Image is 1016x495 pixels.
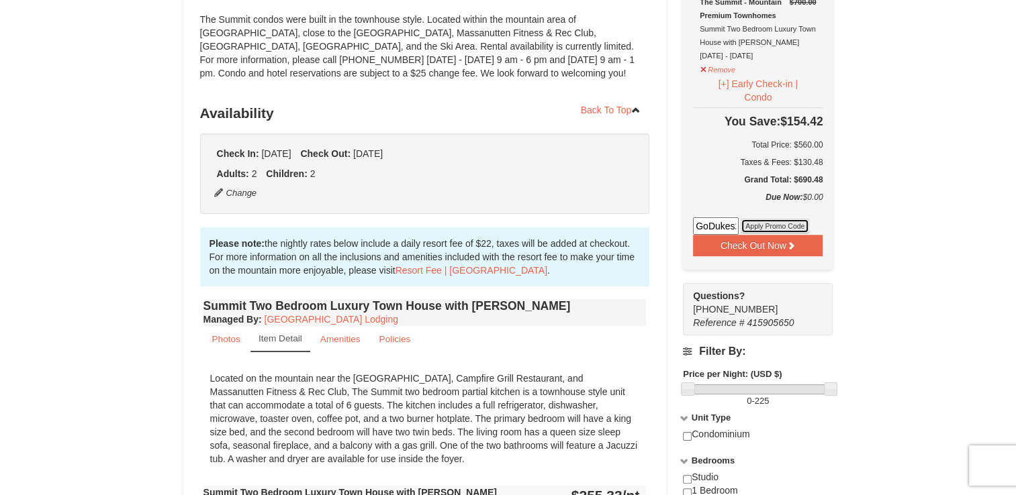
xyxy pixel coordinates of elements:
[693,190,823,217] div: $0.00
[693,290,745,301] strong: Questions?
[747,317,794,328] span: 415905650
[252,168,257,179] span: 2
[353,148,383,159] span: [DATE]
[370,326,419,352] a: Policies
[700,76,816,105] button: [+] Early Check-in | Condo
[683,428,833,455] div: Condominium
[693,115,823,128] h4: $154.42
[693,289,809,315] span: [PHONE_NUMBER]
[683,369,782,379] strong: Price per Night: (USD $)
[203,326,249,352] a: Photos
[212,334,240,344] small: Photos
[683,345,833,357] h4: Filter By:
[265,314,398,325] a: [GEOGRAPHIC_DATA] Lodging
[266,168,307,179] strong: Children:
[203,365,647,472] div: Located on the mountain near the [GEOGRAPHIC_DATA], Campfire Grill Restaurant, and Massanutten Fi...
[261,148,291,159] span: [DATE]
[203,314,259,325] span: Managed By
[203,299,647,313] h4: Summit Two Bedroom Luxury Town House with [PERSON_NAME]
[725,115,780,128] span: You Save:
[396,265,547,276] a: Resort Fee | [GEOGRAPHIC_DATA]
[747,396,751,406] span: 0
[693,235,823,256] button: Check Out Now
[379,334,410,344] small: Policies
[217,168,249,179] strong: Adults:
[200,13,650,93] div: The Summit condos were built in the townhouse style. Located within the mountain area of [GEOGRAP...
[320,334,361,344] small: Amenities
[693,156,823,169] div: Taxes & Fees: $130.48
[259,333,302,343] small: Item Detail
[200,227,650,286] div: the nightly rates below include a daily resort fee of $22, taxes will be added at checkout. For m...
[203,314,262,325] strong: :
[200,100,650,127] h3: Availability
[217,148,259,159] strong: Check In:
[741,219,809,233] button: Apply Promo Code
[766,192,802,202] strong: Due Now:
[683,394,833,408] label: -
[692,412,731,423] strong: Unit Type
[693,317,744,328] span: Reference #
[693,138,823,152] h6: Total Price: $560.00
[572,100,650,120] a: Back To Top
[210,238,265,249] strong: Please note:
[312,326,369,352] a: Amenities
[300,148,351,159] strong: Check Out:
[700,60,736,76] button: Remove
[755,396,770,406] span: 225
[692,455,735,465] strong: Bedrooms
[214,186,258,201] button: Change
[693,173,823,186] h5: Grand Total: $690.48
[310,168,316,179] span: 2
[250,326,310,352] a: Item Detail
